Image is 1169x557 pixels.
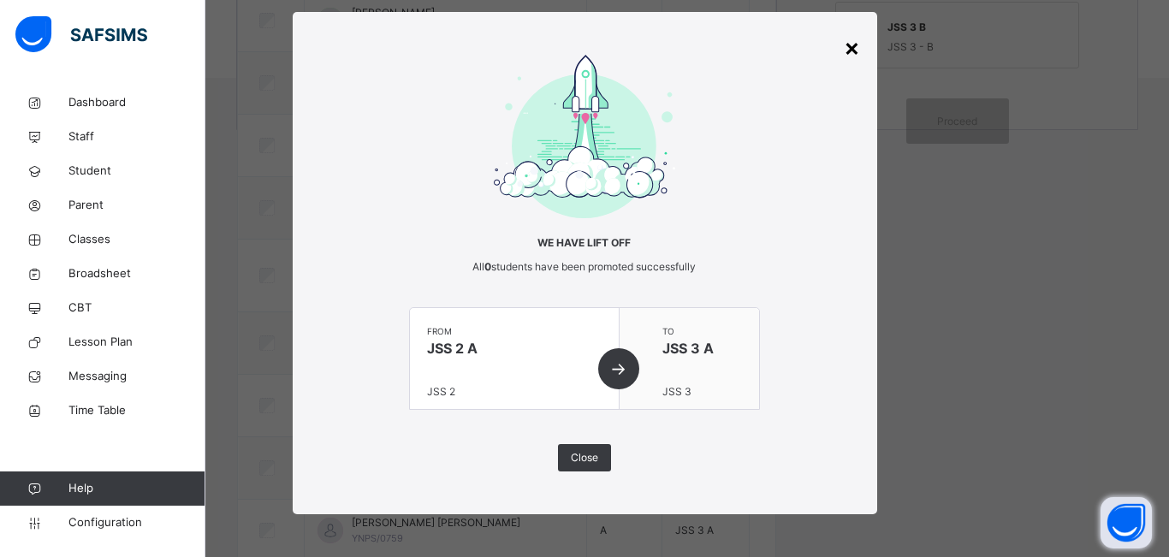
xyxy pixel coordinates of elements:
span: JSS 3 [662,385,691,398]
span: Staff [68,128,205,145]
span: Classes [68,231,205,248]
span: JSS 2 [427,385,455,398]
span: All students have been promoted successfully [472,260,696,273]
span: Close [571,450,598,465]
span: JSS 3 A [662,338,742,358]
span: Messaging [68,368,205,385]
span: Broadsheet [68,265,205,282]
div: × [844,29,860,65]
span: Configuration [68,514,205,531]
b: 0 [484,260,491,273]
span: from [427,325,602,338]
span: Dashboard [68,94,205,111]
span: We have lift off [409,235,760,251]
span: Parent [68,197,205,214]
img: safsims [15,16,147,52]
button: Open asap [1101,497,1152,548]
span: Lesson Plan [68,334,205,351]
span: Help [68,480,205,497]
span: Student [68,163,205,180]
img: take-off-complete.1ce1a4aa937d04e8611fc73cc7ee0ef8.svg [494,55,675,218]
span: Time Table [68,402,205,419]
span: CBT [68,299,205,317]
span: JSS 2 A [427,338,602,358]
span: to [662,325,742,338]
